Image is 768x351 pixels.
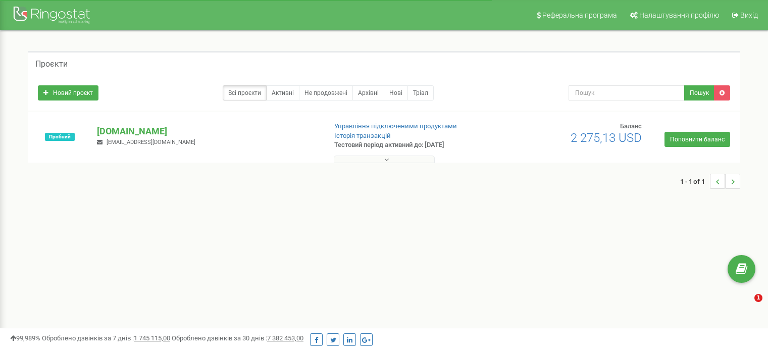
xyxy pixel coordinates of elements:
a: Історія транзакцій [334,132,391,139]
a: Новий проєкт [38,85,98,101]
span: Баланс [620,122,642,130]
span: 2 275,13 USD [571,131,642,145]
h5: Проєкти [35,60,68,69]
span: 1 - 1 of 1 [680,174,710,189]
input: Пошук [569,85,685,101]
a: Активні [266,85,299,101]
p: Тестовий період активний до: [DATE] [334,140,496,150]
a: Архівні [352,85,384,101]
a: Всі проєкти [223,85,267,101]
span: 99,989% [10,334,40,342]
nav: ... [680,164,740,199]
u: 7 382 453,00 [267,334,303,342]
p: [DOMAIN_NAME] [97,125,318,138]
a: Поповнити баланс [664,132,730,147]
a: Управління підключеними продуктами [334,122,457,130]
a: Нові [384,85,408,101]
span: Пробний [45,133,75,141]
span: Вихід [740,11,758,19]
span: [EMAIL_ADDRESS][DOMAIN_NAME] [107,139,195,145]
button: Пошук [684,85,714,101]
a: Тріал [407,85,434,101]
span: Налаштування профілю [639,11,719,19]
iframe: Intercom live chat [734,294,758,318]
a: Не продовжені [299,85,353,101]
span: Оброблено дзвінків за 7 днів : [42,334,170,342]
span: Оброблено дзвінків за 30 днів : [172,334,303,342]
span: Реферальна програма [542,11,617,19]
span: 1 [754,294,762,302]
u: 1 745 115,00 [134,334,170,342]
